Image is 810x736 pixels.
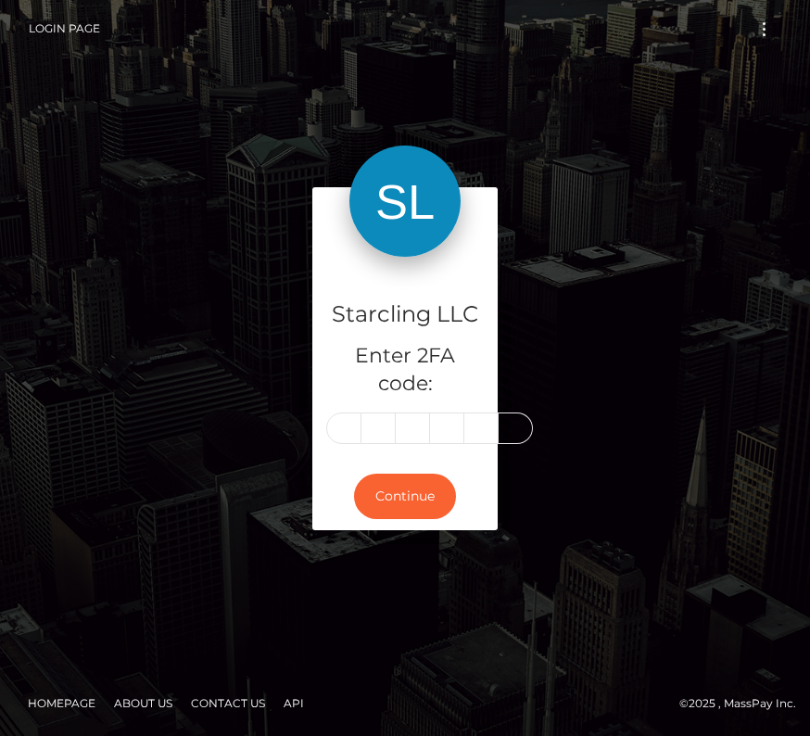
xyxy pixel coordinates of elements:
h5: Enter 2FA code: [326,342,484,400]
a: About Us [107,689,180,717]
a: API [276,689,311,717]
a: Contact Us [184,689,272,717]
button: Continue [354,474,456,519]
a: Homepage [20,689,103,717]
img: Starcling LLC [349,146,461,257]
button: Toggle navigation [747,17,781,42]
div: © 2025 , MassPay Inc. [14,693,796,714]
h4: Starcling LLC [326,298,484,331]
a: Login Page [29,9,100,48]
